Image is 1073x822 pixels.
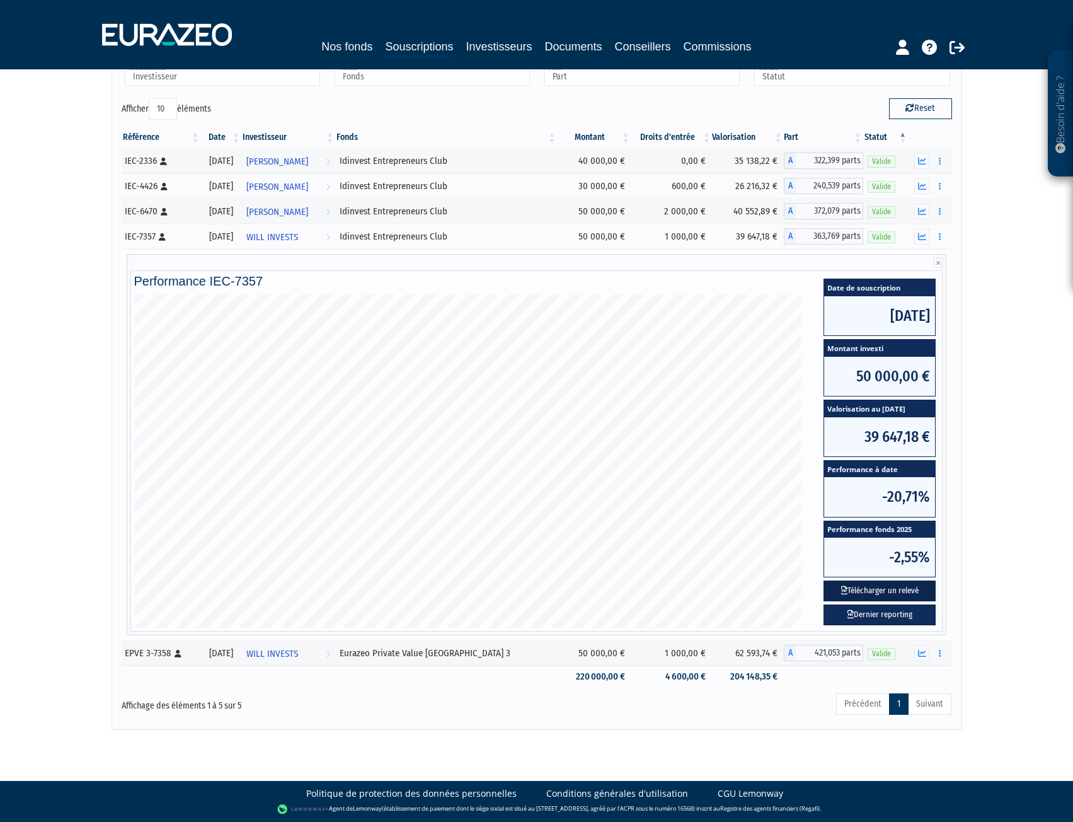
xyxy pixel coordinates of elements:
div: Idinvest Entrepreneurs Club [340,154,553,168]
div: Eurazeo Private Value [GEOGRAPHIC_DATA] 3 [340,647,553,660]
a: Conditions générales d'utilisation [546,787,688,800]
a: CGU Lemonway [718,787,783,800]
i: Voir l'investisseur [326,642,330,666]
th: Fonds: activer pour trier la colonne par ordre croissant [335,127,557,148]
div: IEC-6470 [125,205,197,218]
span: [PERSON_NAME] [246,150,308,173]
th: Droits d'entrée: activer pour trier la colonne par ordre croissant [631,127,712,148]
span: 50 000,00 € [824,357,935,396]
div: [DATE] [205,230,237,243]
td: 30 000,00 € [557,173,631,199]
div: Affichage des éléments 1 à 5 sur 5 [122,692,457,712]
i: Voir l'investisseur [326,175,330,199]
div: EPVE 3-7358 [125,647,197,660]
span: Performance à date [824,461,935,478]
a: WILL INVESTS [241,224,335,249]
th: Montant: activer pour trier la colonne par ordre croissant [557,127,631,148]
i: [Français] Personne physique [161,208,168,216]
span: 363,769 parts [796,228,863,245]
div: A - Eurazeo Private Value Europe 3 [784,645,863,661]
th: Date: activer pour trier la colonne par ordre croissant [201,127,241,148]
span: Valide [868,206,895,218]
i: [Français] Personne physique [175,650,181,657]
td: 39 647,18 € [712,224,784,249]
i: [Français] Personne physique [161,183,168,190]
th: Valorisation: activer pour trier la colonne par ordre croissant [712,127,784,148]
button: Télécharger un relevé [823,581,936,601]
span: Valide [868,181,895,193]
th: Investisseur: activer pour trier la colonne par ordre croissant [241,127,335,148]
a: Commissions [684,38,752,55]
span: 322,399 parts [796,153,863,169]
p: Besoin d'aide ? [1053,57,1068,171]
i: [Français] Personne physique [160,158,167,165]
div: [DATE] [205,180,237,193]
div: - Agent de (établissement de paiement dont le siège social est situé au [STREET_ADDRESS], agréé p... [13,803,1060,816]
div: Idinvest Entrepreneurs Club [340,205,553,218]
a: Investisseurs [466,38,532,55]
td: 2 000,00 € [631,199,712,224]
span: [DATE] [824,296,935,335]
div: A - Idinvest Entrepreneurs Club [784,203,863,219]
a: WILL INVESTS [241,640,335,666]
span: Valide [868,648,895,660]
div: Idinvest Entrepreneurs Club [340,180,553,193]
td: 50 000,00 € [557,224,631,249]
span: Performance fonds 2025 [824,521,935,538]
div: A - Idinvest Entrepreneurs Club [784,178,863,194]
span: A [784,645,796,661]
a: Politique de protection des données personnelles [306,787,517,800]
div: Idinvest Entrepreneurs Club [340,230,553,243]
div: IEC-2336 [125,154,197,168]
a: [PERSON_NAME] [241,173,335,199]
span: WILL INVESTS [246,226,298,249]
td: 40 000,00 € [557,148,631,173]
div: [DATE] [205,154,237,168]
th: Part: activer pour trier la colonne par ordre croissant [784,127,863,148]
span: -2,55% [824,538,935,577]
span: [PERSON_NAME] [246,175,308,199]
td: 600,00 € [631,173,712,199]
td: 40 552,89 € [712,199,784,224]
span: 372,079 parts [796,203,863,219]
h4: Performance IEC-7357 [134,274,939,288]
i: [Français] Personne physique [159,233,166,241]
span: -20,71% [824,477,935,516]
td: 220 000,00 € [557,666,631,688]
span: 39 647,18 € [824,417,935,456]
a: Documents [545,38,602,55]
td: 62 593,74 € [712,640,784,666]
span: A [784,153,796,169]
td: 35 138,22 € [712,148,784,173]
a: [PERSON_NAME] [241,199,335,224]
td: 1 000,00 € [631,224,712,249]
i: Voir l'investisseur [326,226,330,249]
span: A [784,203,796,219]
div: IEC-4426 [125,180,197,193]
th: Référence : activer pour trier la colonne par ordre croissant [122,127,201,148]
span: [PERSON_NAME] [246,200,308,224]
span: Valide [868,156,895,168]
div: [DATE] [205,647,237,660]
span: WILL INVESTS [246,642,298,666]
div: A - Idinvest Entrepreneurs Club [784,153,863,169]
span: 421,053 parts [796,645,863,661]
div: IEC-7357 [125,230,197,243]
td: 50 000,00 € [557,640,631,666]
img: 1732889491-logotype_eurazeo_blanc_rvb.png [102,23,232,46]
td: 204 148,35 € [712,666,784,688]
a: 1 [889,693,909,715]
select: Afficheréléments [149,98,177,120]
div: [DATE] [205,205,237,218]
a: Dernier reporting [823,605,936,625]
td: 0,00 € [631,148,712,173]
a: Nos fonds [321,38,372,55]
i: Voir l'investisseur [326,150,330,173]
label: Afficher éléments [122,98,211,120]
div: A - Idinvest Entrepreneurs Club [784,228,863,245]
span: A [784,178,796,194]
td: 4 600,00 € [631,666,712,688]
a: Lemonway [353,804,382,813]
span: Montant investi [824,340,935,357]
a: Souscriptions [385,38,453,57]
